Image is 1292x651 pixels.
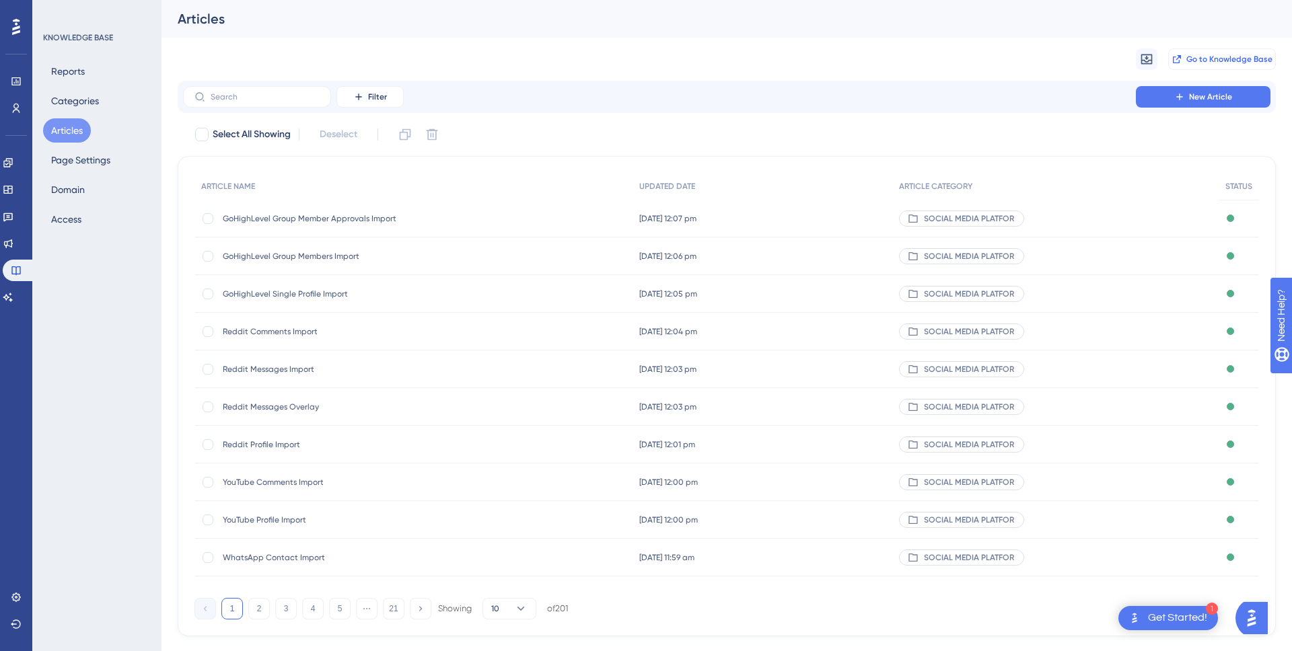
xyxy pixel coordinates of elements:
span: [DATE] 12:03 pm [639,401,696,412]
span: WhatsApp Contact Import [223,552,438,563]
span: SOCIAL MEDIA PLATFOR [924,251,1014,262]
button: Categories [43,89,107,113]
button: Page Settings [43,148,118,172]
span: Deselect [320,126,357,143]
div: Articles [178,9,1242,28]
input: Search [211,92,320,102]
button: Go to Knowledge Base [1168,48,1276,70]
span: SOCIAL MEDIA PLATFOR [924,477,1014,488]
span: YouTube Comments Import [223,477,438,488]
span: [DATE] 12:07 pm [639,213,696,224]
span: SOCIAL MEDIA PLATFOR [924,364,1014,375]
span: Reddit Comments Import [223,326,438,337]
span: GoHighLevel Single Profile Import [223,289,438,299]
iframe: UserGuiding AI Assistant Launcher [1235,598,1276,638]
span: [DATE] 12:05 pm [639,289,697,299]
img: launcher-image-alternative-text [1126,610,1143,626]
button: New Article [1136,86,1270,108]
span: ARTICLE NAME [201,181,255,192]
span: SOCIAL MEDIA PLATFOR [924,326,1014,337]
div: of 201 [547,603,568,615]
span: SOCIAL MEDIA PLATFOR [924,552,1014,563]
span: STATUS [1225,181,1252,192]
span: Reddit Messages Overlay [223,401,438,412]
span: New Article [1189,91,1232,102]
span: ARTICLE CATEGORY [899,181,972,192]
button: 2 [248,598,270,619]
span: [DATE] 11:59 am [639,552,694,563]
span: SOCIAL MEDIA PLATFOR [924,401,1014,412]
span: [DATE] 12:04 pm [639,326,697,337]
span: SOCIAL MEDIA PLATFOR [924,514,1014,525]
span: Reddit Profile Import [223,439,438,450]
div: Open Get Started! checklist, remaining modules: 1 [1118,606,1218,630]
span: YouTube Profile Import [223,514,438,525]
button: Reports [43,59,93,83]
button: 3 [275,598,297,619]
span: GoHighLevel Group Members Import [223,251,438,262]
span: [DATE] 12:00 pm [639,514,698,525]
span: Select All Showing [213,126,291,143]
div: Showing [438,603,472,615]
div: Get Started! [1148,611,1207,625]
button: ⋯ [356,598,378,619]
button: Deselect [308,122,369,147]
span: GoHighLevel Group Member Approvals Import [223,213,438,224]
span: [DATE] 12:06 pm [639,251,696,262]
span: Reddit Messages Import [223,364,438,375]
span: SOCIAL MEDIA PLATFOR [924,289,1014,299]
span: Filter [368,91,387,102]
span: [DATE] 12:03 pm [639,364,696,375]
div: 1 [1206,603,1218,615]
span: SOCIAL MEDIA PLATFOR [924,439,1014,450]
span: Go to Knowledge Base [1186,54,1272,65]
button: Filter [336,86,404,108]
span: UPDATED DATE [639,181,695,192]
button: 4 [302,598,324,619]
button: Articles [43,118,91,143]
button: Access [43,207,89,231]
button: 1 [221,598,243,619]
div: KNOWLEDGE BASE [43,32,113,43]
button: 21 [383,598,404,619]
span: [DATE] 12:01 pm [639,439,695,450]
button: Domain [43,178,93,202]
span: [DATE] 12:00 pm [639,477,698,488]
button: 5 [329,598,351,619]
span: SOCIAL MEDIA PLATFOR [924,213,1014,224]
span: Need Help? [32,3,84,20]
button: 10 [482,598,536,619]
span: 10 [491,603,499,614]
